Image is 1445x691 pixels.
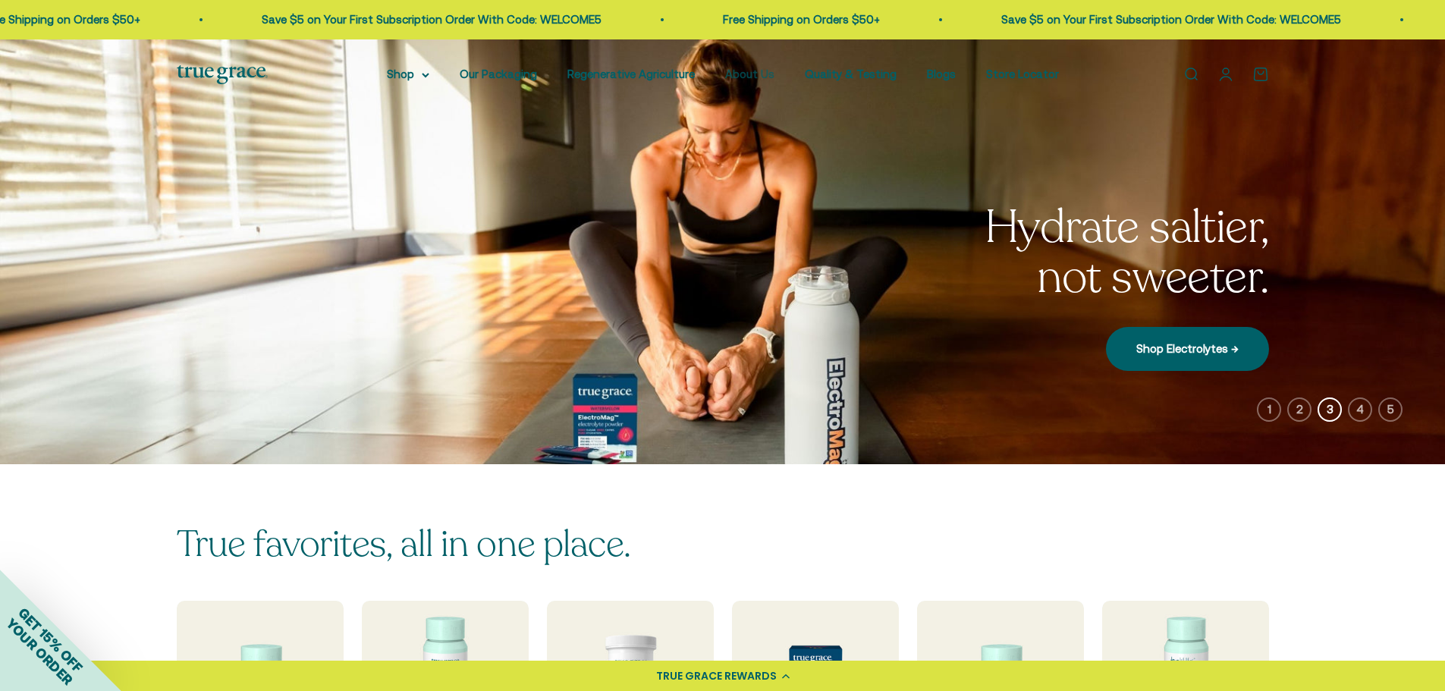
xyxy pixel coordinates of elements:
[1348,397,1372,422] button: 4
[460,68,537,80] a: Our Packaging
[1257,397,1281,422] button: 1
[986,68,1059,80] a: Store Locator
[1378,397,1403,422] button: 5
[1318,397,1342,422] button: 3
[254,11,594,29] p: Save $5 on Your First Subscription Order With Code: WELCOME5
[656,668,777,684] div: TRUE GRACE REWARDS
[805,68,897,80] a: Quality & Testing
[927,68,956,80] a: Blogs
[177,520,631,569] split-lines: True favorites, all in one place.
[1287,397,1311,422] button: 2
[567,68,695,80] a: Regenerative Agriculture
[725,68,774,80] a: About Us
[15,605,86,675] span: GET 15% OFF
[715,13,872,26] a: Free Shipping on Orders $50+
[985,196,1268,309] split-lines: Hydrate saltier, not sweeter.
[1106,327,1269,371] a: Shop Electrolytes →
[994,11,1333,29] p: Save $5 on Your First Subscription Order With Code: WELCOME5
[3,615,76,688] span: YOUR ORDER
[387,65,429,83] summary: Shop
